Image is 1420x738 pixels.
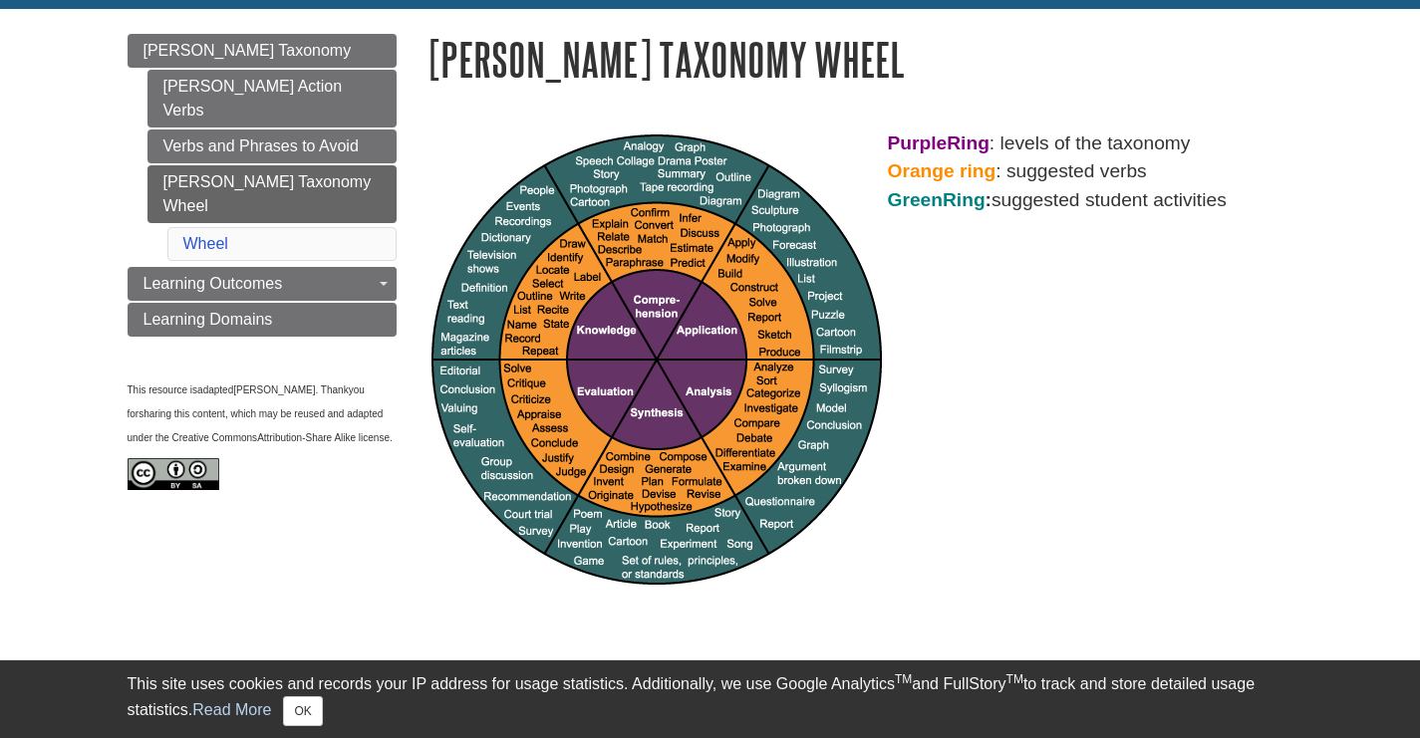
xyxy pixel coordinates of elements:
[128,267,397,301] a: Learning Outcomes
[257,432,390,443] span: Attribution-Share Alike license
[426,34,1293,85] h1: [PERSON_NAME] Taxonomy Wheel
[128,34,397,521] div: Guide Page Menu
[128,384,198,395] span: This resource is
[888,189,943,210] span: Green
[147,129,397,163] a: Verbs and Phrases to Avoid
[888,160,996,181] strong: Orange ring
[1006,672,1023,686] sup: TM
[888,189,993,210] strong: :
[888,132,948,153] strong: Purple
[128,408,393,443] span: sharing this content, which may be reused and adapted under the Creative Commons .
[147,70,397,127] a: [PERSON_NAME] Action Verbs
[947,132,990,153] strong: Ring
[895,672,912,686] sup: TM
[128,303,397,337] a: Learning Domains
[128,672,1293,726] div: This site uses cookies and records your IP address for usage statistics. Additionally, we use Goo...
[943,189,986,210] span: Ring
[143,42,352,59] span: [PERSON_NAME] Taxonomy
[183,235,228,252] a: Wheel
[233,384,348,395] span: [PERSON_NAME]. Thank
[147,165,397,223] a: [PERSON_NAME] Taxonomy Wheel
[197,384,233,395] span: adapted
[283,696,322,726] button: Close
[128,384,368,419] span: you for
[192,701,271,718] a: Read More
[143,275,283,292] span: Learning Outcomes
[426,129,1293,215] p: : levels of the taxonomy : suggested verbs suggested student activities
[128,34,397,68] a: [PERSON_NAME] Taxonomy
[143,311,273,328] span: Learning Domains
